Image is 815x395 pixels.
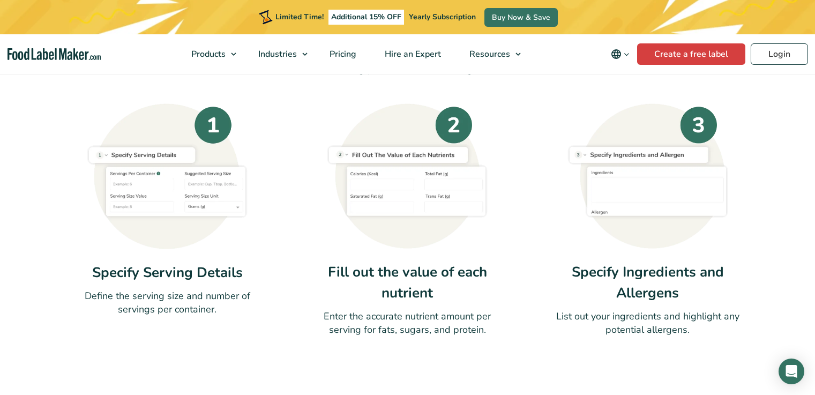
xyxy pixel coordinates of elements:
[554,310,742,337] p: List out your ingredients and highlight any potential allergens.
[327,103,488,249] img: Screenshot of the nutrient value input panel on Food Label Maker
[637,43,745,65] a: Create a free label
[316,34,368,74] a: Pricing
[73,289,261,316] p: Define the serving size and number of servings per container.
[371,34,453,74] a: Hire an Expert
[326,48,357,60] span: Pricing
[484,8,558,27] a: Buy Now & Save
[87,103,248,249] img: Screenshot of the serving size input panel on Food Label Maker
[328,10,404,25] span: Additional 15% OFF
[603,43,637,65] button: Change language
[409,12,476,22] span: Yearly Subscription
[382,48,442,60] span: Hire an Expert
[466,48,511,60] span: Resources
[313,262,501,303] h3: Fill out the value of each nutrient
[73,262,261,283] h3: Specify Serving Details
[244,34,313,74] a: Industries
[554,262,742,303] h3: Specify Ingredients and Allergens
[313,310,501,337] p: Enter the accurate nutrient amount per serving for fats, sugars, and protein.
[567,103,728,249] img: Screenshot of the ingredients and allergen input panel on Food Label Maker
[751,43,808,65] a: Login
[177,34,242,74] a: Products
[779,359,804,384] div: Open Intercom Messenger
[255,48,298,60] span: Industries
[275,12,324,22] span: Limited Time!
[455,34,526,74] a: Resources
[188,48,227,60] span: Products
[8,48,101,61] a: Food Label Maker homepage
